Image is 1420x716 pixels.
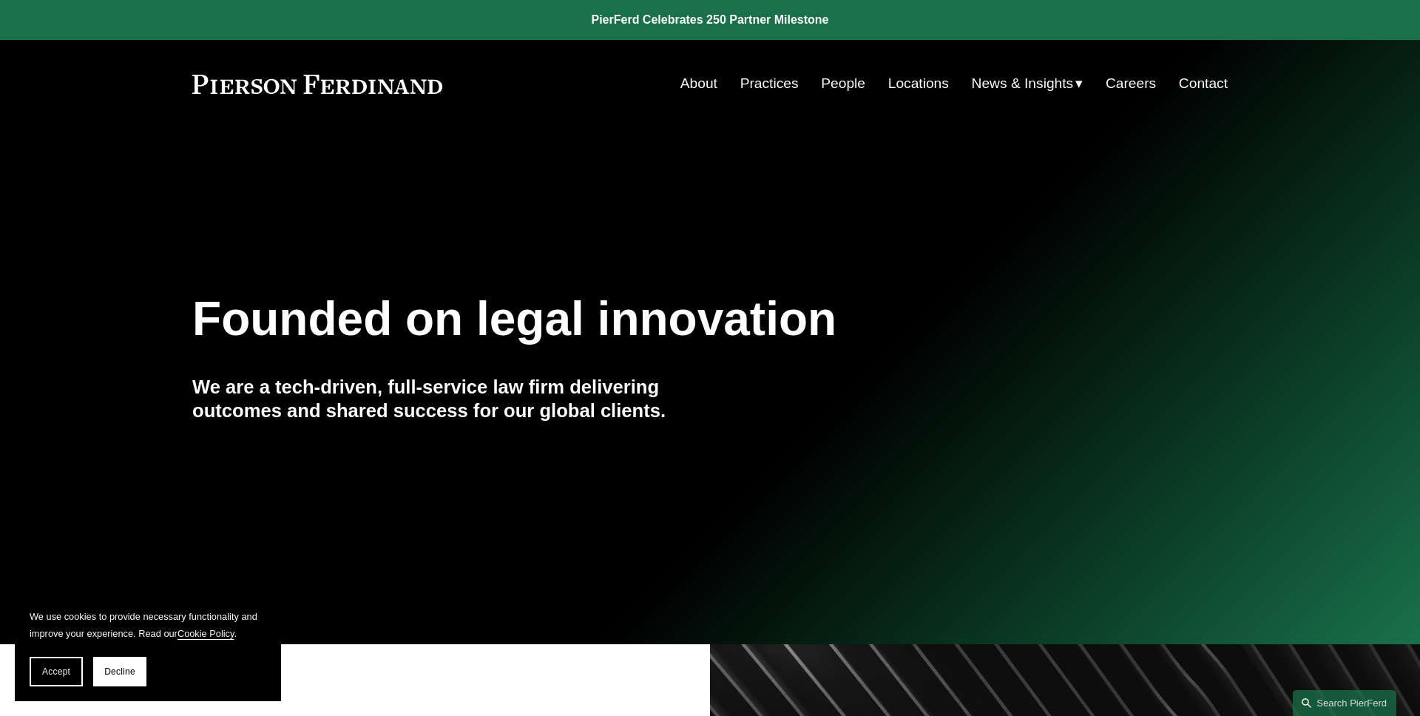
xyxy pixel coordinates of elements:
[192,375,710,423] h4: We are a tech-driven, full-service law firm delivering outcomes and shared success for our global...
[30,657,83,686] button: Accept
[15,593,281,701] section: Cookie banner
[972,71,1074,97] span: News & Insights
[104,666,135,677] span: Decline
[740,70,799,98] a: Practices
[680,70,717,98] a: About
[192,292,1055,346] h1: Founded on legal innovation
[93,657,146,686] button: Decline
[821,70,865,98] a: People
[1293,690,1396,716] a: Search this site
[177,628,234,639] a: Cookie Policy
[1106,70,1156,98] a: Careers
[1179,70,1228,98] a: Contact
[30,608,266,642] p: We use cookies to provide necessary functionality and improve your experience. Read our .
[888,70,949,98] a: Locations
[972,70,1083,98] a: folder dropdown
[42,666,70,677] span: Accept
